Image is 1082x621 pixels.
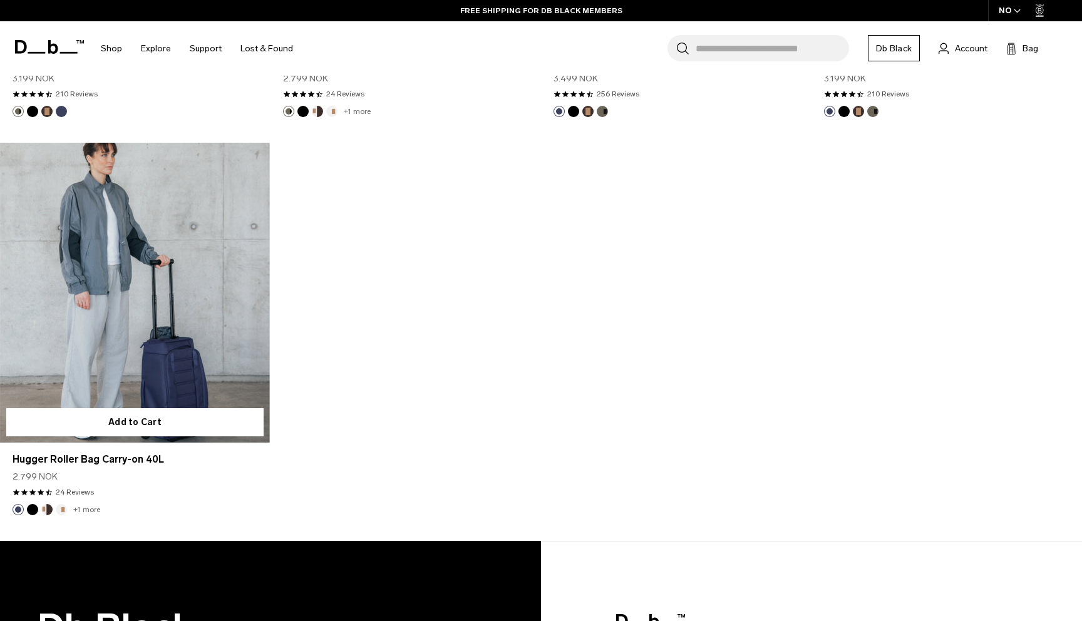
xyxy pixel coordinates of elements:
button: Black Out [27,106,38,117]
button: Bag [1006,41,1038,56]
button: Forest Green [13,106,24,117]
a: Shop [101,26,122,71]
button: Blue Hour [824,106,835,117]
button: Black Out [838,106,850,117]
a: Support [190,26,222,71]
span: Bag [1023,42,1038,55]
button: Black Out [297,106,309,117]
button: Espresso [853,106,864,117]
a: 24 reviews [326,88,364,100]
button: Oatmilk [56,504,67,515]
button: Forest Green [597,106,608,117]
a: +1 more [344,107,371,116]
button: Cappuccino [312,106,323,117]
button: Black Out [27,504,38,515]
button: Forest Green [283,106,294,117]
button: Espresso [582,106,594,117]
a: 24 reviews [56,486,94,498]
a: Db Black [868,35,920,61]
a: Account [939,41,987,56]
a: Explore [141,26,171,71]
button: Blue Hour [13,504,24,515]
span: 2.799 NOK [283,72,328,85]
a: +1 more [73,505,100,514]
button: Espresso [41,106,53,117]
span: 3.199 NOK [13,72,54,85]
button: Blue Hour [554,106,565,117]
a: FREE SHIPPING FOR DB BLACK MEMBERS [460,5,622,16]
span: 3.499 NOK [554,72,598,85]
span: Account [955,42,987,55]
span: 2.799 NOK [13,470,58,483]
a: 210 reviews [867,88,909,100]
a: Lost & Found [240,26,293,71]
button: Forest Green [867,106,878,117]
a: 256 reviews [597,88,639,100]
button: Add to Cart [6,408,264,436]
span: 3.199 NOK [824,72,866,85]
button: Oatmilk [326,106,337,117]
nav: Main Navigation [91,21,302,76]
button: Cappuccino [41,504,53,515]
button: Black Out [568,106,579,117]
a: Hugger Roller Bag Carry-on 40L [13,452,257,467]
a: 210 reviews [56,88,98,100]
button: Blue Hour [56,106,67,117]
